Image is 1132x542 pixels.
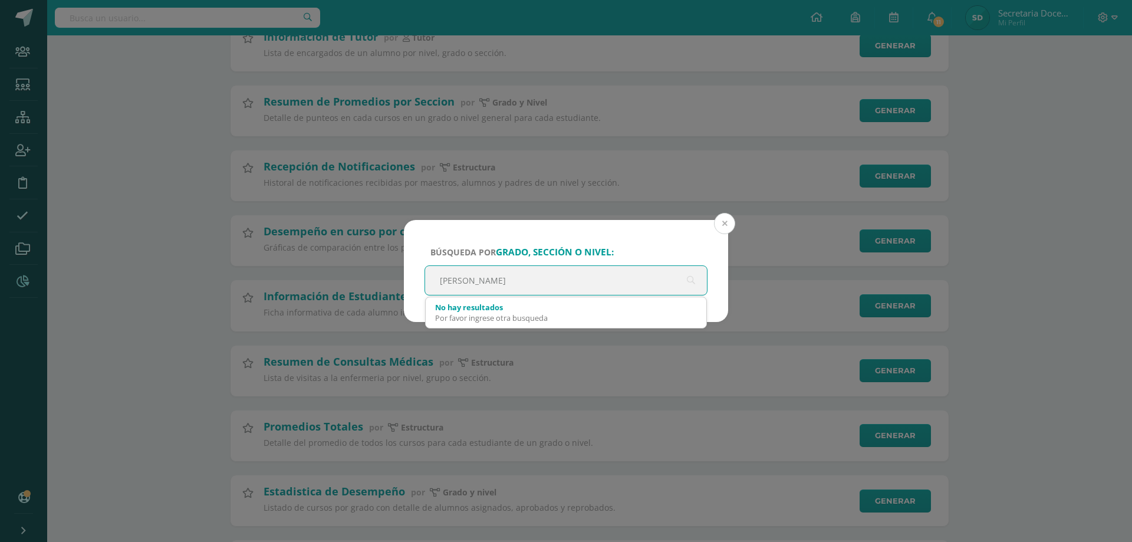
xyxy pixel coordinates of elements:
strong: grado, sección o nivel: [496,246,614,258]
span: Búsqueda por [430,247,614,258]
button: Close (Esc) [714,213,735,234]
div: No hay resultados [435,302,697,313]
input: ej. Primero primaria, etc. [425,266,707,295]
div: Por favor ingrese otra busqueda [435,313,697,323]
